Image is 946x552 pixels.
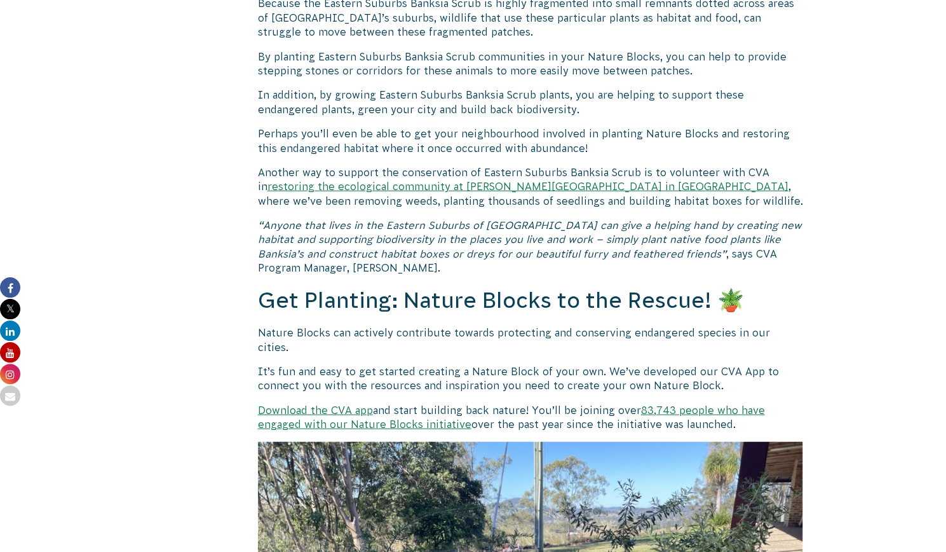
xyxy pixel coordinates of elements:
a: restoring the ecological community at [PERSON_NAME][GEOGRAPHIC_DATA] in [GEOGRAPHIC_DATA] [267,181,788,192]
p: By planting Eastern Suburbs Banksia Scrub communities in your Nature Blocks, you can help to prov... [258,50,803,78]
p: It’s fun and easy to get started creating a Nature Block of your own. We’ve developed our CVA App... [258,364,803,393]
p: , says CVA Program Manager, [PERSON_NAME]. [258,218,803,275]
p: In addition, by growing Eastern Suburbs Banksia Scrub plants, you are helping to support these en... [258,88,803,116]
p: Another way to support the conservation of Eastern Suburbs Banksia Scrub is to volunteer with CVA... [258,165,803,208]
p: and start building back nature! You’ll be joining over over the past year since the initiative wa... [258,403,803,432]
a: Download the CVA app [258,404,373,416]
p: Perhaps you’ll even be able to get your neighbourhood involved in planting Nature Blocks and rest... [258,127,803,155]
em: “Anyone that lives in the Eastern Suburbs of [GEOGRAPHIC_DATA] can give a helping hand by creatin... [258,219,802,259]
p: Nature Blocks can actively contribute towards protecting and conserving endangered species in our... [258,326,803,354]
h2: Get Planting: Nature Blocks to the Rescue! 🪴 [258,286,803,316]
